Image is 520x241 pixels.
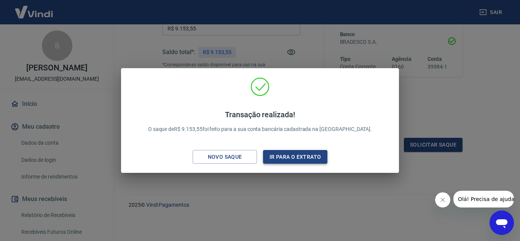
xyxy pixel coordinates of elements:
[435,192,450,207] iframe: Fechar mensagem
[148,110,372,133] p: O saque de R$ 9.153,55 foi feito para a sua conta bancária cadastrada na [GEOGRAPHIC_DATA].
[5,5,64,11] span: Olá! Precisa de ajuda?
[199,152,251,162] div: Novo saque
[490,211,514,235] iframe: Botão para abrir a janela de mensagens
[193,150,257,164] button: Novo saque
[263,150,327,164] button: Ir para o extrato
[148,110,372,119] h4: Transação realizada!
[453,191,514,207] iframe: Mensagem da empresa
